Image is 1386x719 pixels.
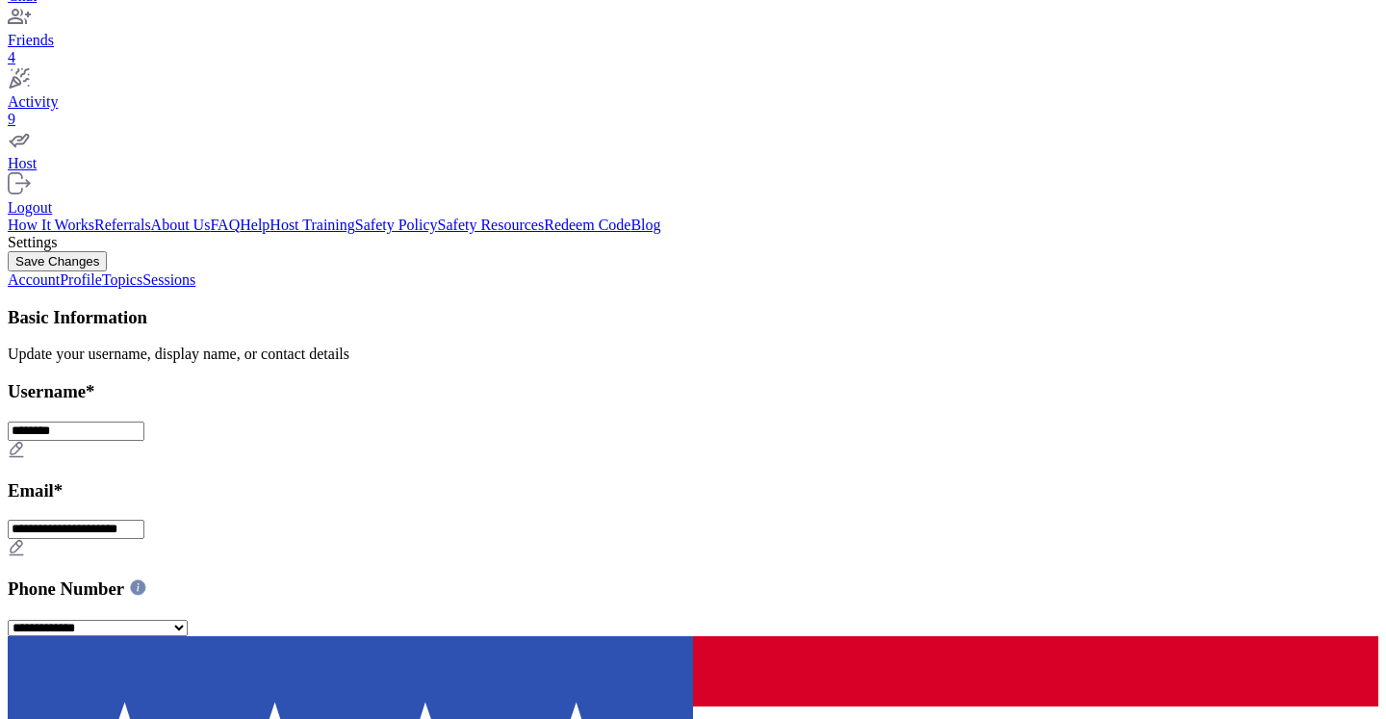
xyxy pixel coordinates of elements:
[269,217,354,233] a: Host Training
[8,578,1378,600] h3: Phone Number
[8,346,1378,363] div: Update your username, display name, or contact details
[240,217,269,233] a: Help
[8,182,1378,217] a: Logout
[60,271,102,288] a: Profile
[210,217,240,233] a: FAQ
[8,307,1378,328] h3: Basic Information
[544,217,630,233] a: Redeem Code
[8,155,1378,172] div: Host
[8,271,60,288] a: Account
[630,217,660,233] a: Blog
[94,217,151,233] a: Referrals
[8,217,94,233] a: How It Works
[8,620,188,636] select: Phone number country
[8,381,1378,402] h3: Username*
[438,217,545,233] a: Safety Resources
[130,579,146,596] iframe: Spotlight
[15,254,99,269] span: Save Changes
[355,217,438,233] a: Safety Policy
[8,234,1378,251] div: Settings
[8,251,107,271] button: Save Changes
[142,271,195,288] a: Sessions
[8,480,1378,501] h3: Email*
[8,199,1378,217] div: Logout
[102,271,142,288] a: Topics
[151,217,211,233] a: About Us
